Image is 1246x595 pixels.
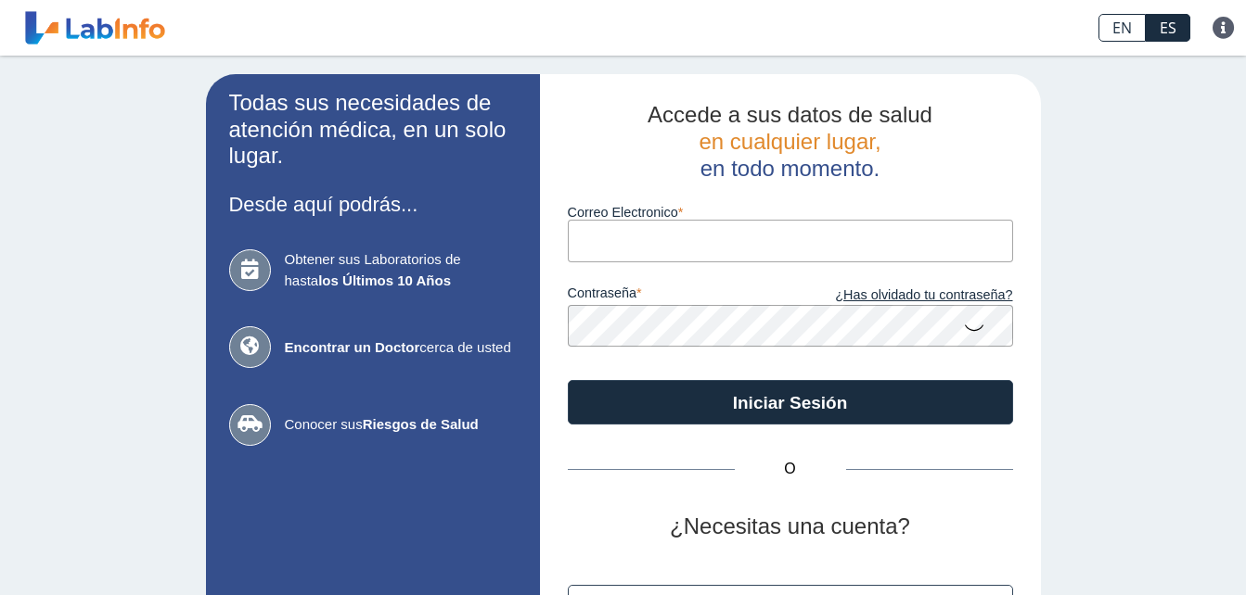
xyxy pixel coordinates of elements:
b: los Últimos 10 Años [318,272,451,288]
span: Obtener sus Laboratorios de hasta [285,249,517,291]
span: en todo momento. [700,156,880,181]
h3: Desde aquí podrás... [229,193,517,216]
span: cerca de usted [285,337,517,359]
a: ES [1146,14,1190,42]
label: contraseña [568,285,790,306]
b: Encontrar un Doctor [285,339,420,355]
span: O [735,458,846,480]
span: Accede a sus datos de salud [648,102,932,127]
span: en cualquier lugar, [699,129,880,154]
label: Correo Electronico [568,205,1013,220]
a: EN [1098,14,1146,42]
h2: Todas sus necesidades de atención médica, en un solo lugar. [229,90,517,170]
b: Riesgos de Salud [363,416,479,432]
span: Conocer sus [285,414,517,436]
a: ¿Has olvidado tu contraseña? [790,285,1013,306]
button: Iniciar Sesión [568,380,1013,424]
h2: ¿Necesitas una cuenta? [568,513,1013,540]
